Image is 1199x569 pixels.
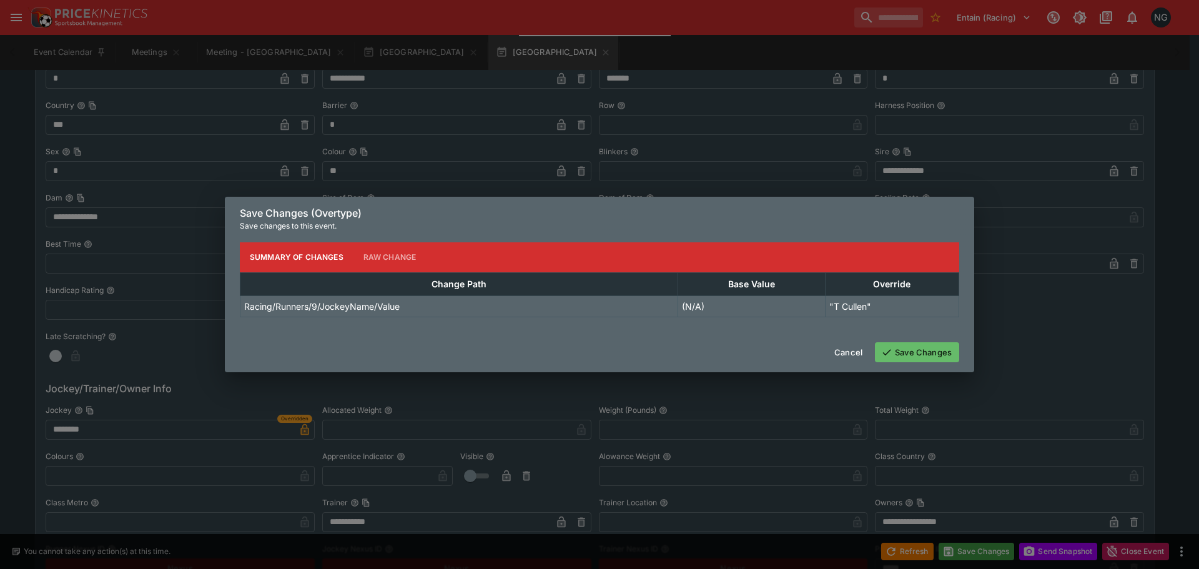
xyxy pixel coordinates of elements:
[244,300,400,313] p: Racing/Runners/9/JockeyName/Value
[240,272,678,295] th: Change Path
[825,272,959,295] th: Override
[678,295,826,317] td: (N/A)
[678,272,826,295] th: Base Value
[240,242,353,272] button: Summary of Changes
[353,242,427,272] button: Raw Change
[240,220,959,232] p: Save changes to this event.
[825,295,959,317] td: "T Cullen"
[827,342,870,362] button: Cancel
[240,207,959,220] h6: Save Changes (Overtype)
[875,342,959,362] button: Save Changes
